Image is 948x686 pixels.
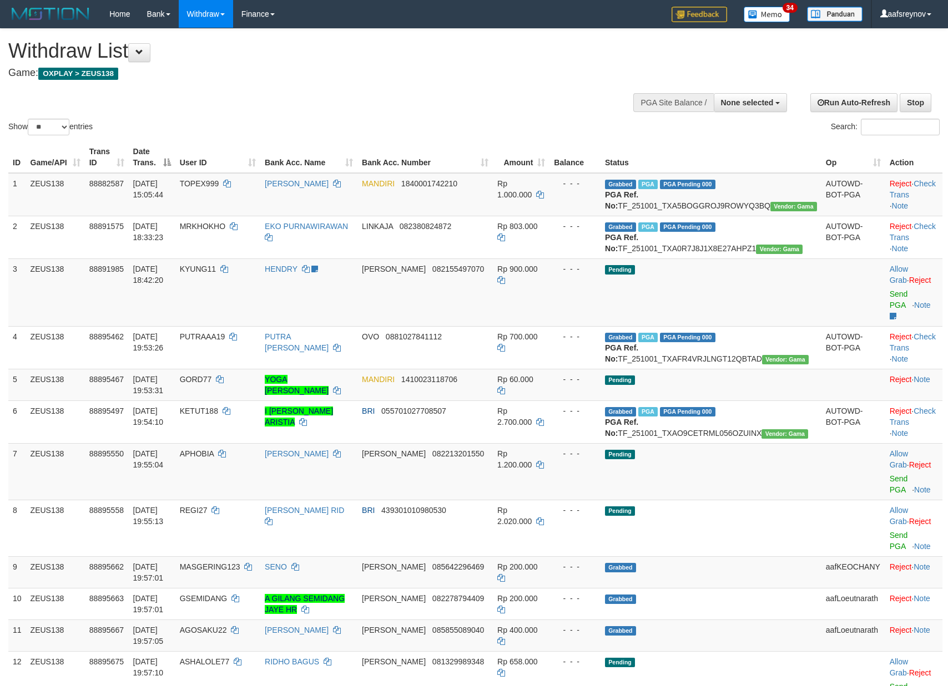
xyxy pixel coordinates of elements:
span: PGA Pending [660,180,715,189]
span: Vendor URL: https://trx31.1velocity.biz [762,355,809,364]
span: Grabbed [605,407,636,416]
a: Reject [890,222,912,231]
span: Rp 900.000 [497,265,537,273]
span: OVO [362,332,379,341]
a: Note [892,201,909,210]
span: Vendor URL: https://trx31.1velocity.biz [756,245,803,254]
td: · [885,588,942,619]
a: Note [914,562,930,571]
span: Copy 085642296469 to clipboard [432,562,484,571]
div: - - - [554,505,596,516]
b: PGA Ref. No: [605,343,638,363]
a: Reject [890,375,912,384]
a: [PERSON_NAME] [265,449,329,458]
span: Copy 1840001742210 to clipboard [401,179,457,188]
a: Check Trans [890,222,936,242]
span: Pending [605,265,635,275]
td: · · [885,326,942,369]
span: · [890,657,909,677]
a: Note [914,485,931,494]
span: Rp 1.200.000 [497,449,532,469]
span: BRI [362,406,375,415]
td: ZEUS138 [26,500,85,556]
span: PGA Pending [660,222,715,232]
span: Marked by aafpengsreynich [638,333,658,342]
td: 3 [8,258,26,326]
span: PUTRAAA19 [180,332,225,341]
span: Copy 082155497070 to clipboard [432,265,484,273]
a: A GILANG SEMIDANG JAYE HR [265,594,345,614]
td: ZEUS138 [26,400,85,443]
a: [PERSON_NAME] [265,179,329,188]
td: ZEUS138 [26,258,85,326]
span: 34 [783,3,798,13]
td: TF_251001_TXA0R7J8J1X8E27AHPZ1 [601,216,821,258]
span: PGA Pending [660,407,715,416]
span: [DATE] 19:57:05 [133,626,164,646]
span: PGA Pending [660,333,715,342]
td: ZEUS138 [26,173,85,216]
span: MANDIRI [362,179,395,188]
a: Note [914,542,931,551]
a: SENO [265,562,287,571]
td: AUTOWD-BOT-PGA [821,173,885,216]
td: aafKEOCHANY [821,556,885,588]
div: - - - [554,263,596,275]
div: - - - [554,656,596,667]
span: MASGERING123 [180,562,240,571]
a: Reject [890,406,912,415]
a: [PERSON_NAME] RID [265,506,344,515]
a: I [PERSON_NAME] ARISTIA [265,406,333,426]
a: Send PGA [890,474,908,494]
span: Copy 082278794409 to clipboard [432,594,484,603]
span: Grabbed [605,180,636,189]
a: Check Trans [890,332,936,352]
span: MANDIRI [362,375,395,384]
span: 88891985 [89,265,124,273]
span: 88895662 [89,562,124,571]
a: Reject [890,332,912,341]
span: Grabbed [605,333,636,342]
span: 88891575 [89,222,124,231]
span: [DATE] 15:05:44 [133,179,164,199]
img: Button%20Memo.svg [744,7,790,22]
td: · [885,500,942,556]
a: Reject [909,460,931,469]
th: Bank Acc. Name: activate to sort column ascending [260,141,357,173]
td: AUTOWD-BOT-PGA [821,400,885,443]
span: [DATE] 19:53:31 [133,375,164,395]
span: · [890,265,909,284]
a: Note [892,429,909,438]
span: Pending [605,506,635,516]
a: PUTRA [PERSON_NAME] [265,332,329,352]
td: ZEUS138 [26,369,85,400]
span: [PERSON_NAME] [362,265,426,273]
a: Check Trans [890,179,936,199]
a: Reject [890,626,912,634]
td: ZEUS138 [26,443,85,500]
td: 9 [8,556,26,588]
td: 7 [8,443,26,500]
span: Grabbed [605,222,636,232]
span: [PERSON_NAME] [362,562,426,571]
td: ZEUS138 [26,326,85,369]
span: Rp 1.000.000 [497,179,532,199]
a: Allow Grab [890,449,908,469]
span: Copy 055701027708507 to clipboard [381,406,446,415]
a: Note [892,244,909,253]
td: 5 [8,369,26,400]
span: Rp 60.000 [497,375,533,384]
div: - - - [554,221,596,232]
td: 11 [8,619,26,651]
span: [DATE] 18:42:20 [133,265,164,284]
th: Bank Acc. Number: activate to sort column ascending [357,141,493,173]
span: 88895550 [89,449,124,458]
span: KYUNG11 [180,265,216,273]
select: Showentries [28,119,69,135]
th: Amount: activate to sort column ascending [493,141,549,173]
div: - - - [554,561,596,572]
span: Copy 081329989348 to clipboard [432,657,484,666]
span: [PERSON_NAME] [362,449,426,458]
a: Reject [909,517,931,526]
span: [DATE] 18:33:23 [133,222,164,242]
